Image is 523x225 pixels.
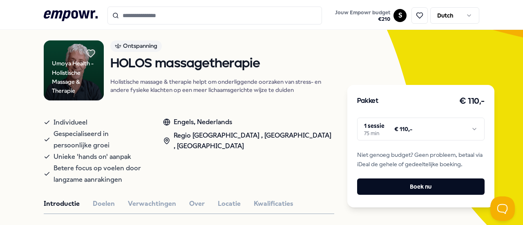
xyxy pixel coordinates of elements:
button: Locatie [218,198,241,209]
span: Unieke 'hands on' aanpak [54,151,131,163]
span: Gespecialiseerd in persoonlijke groei [54,128,147,151]
h1: HOLOS massagetherapie [110,57,334,71]
button: Over [189,198,205,209]
button: Doelen [93,198,115,209]
button: Introductie [44,198,80,209]
div: Engels, Nederlands [163,117,334,127]
img: Product Image [44,40,104,100]
span: Individueel [54,117,87,128]
span: Jouw Empowr budget [335,9,390,16]
p: Holistische massage & therapie helpt om onderliggende oorzaken van stress- en andere fysieke klac... [110,78,334,94]
iframe: Help Scout Beacon - Open [490,196,515,221]
button: Kwalificaties [254,198,293,209]
div: Ontspanning [110,40,162,52]
a: Jouw Empowr budget€210 [332,7,393,24]
h3: Pakket [357,96,378,107]
h3: € 110,- [459,95,485,108]
span: Niet genoeg budget? Geen probleem, betaal via iDeal de gehele of gedeeltelijke boeking. [357,150,485,169]
button: S [393,9,407,22]
span: € 210 [335,16,390,22]
button: Boek nu [357,178,485,195]
button: Jouw Empowr budget€210 [333,8,392,24]
div: Umoya Health - Holistische Massage & Therapie [52,59,104,96]
a: Ontspanning [110,40,334,55]
div: Regio [GEOGRAPHIC_DATA] , [GEOGRAPHIC_DATA] , [GEOGRAPHIC_DATA] [163,130,334,151]
span: Betere focus op voelen door langzame aanrakingen [54,163,147,185]
button: Verwachtingen [128,198,176,209]
input: Search for products, categories or subcategories [107,7,322,25]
